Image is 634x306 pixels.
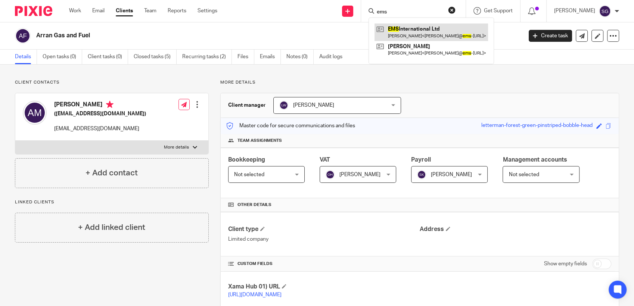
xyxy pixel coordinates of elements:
h2: Arran Gas and Fuel [36,32,421,40]
span: [PERSON_NAME] [293,103,334,108]
a: Settings [198,7,217,15]
img: svg%3E [417,170,426,179]
span: [PERSON_NAME] [339,172,380,177]
img: svg%3E [23,101,47,125]
span: Management accounts [503,157,567,163]
label: Show empty fields [544,260,587,268]
span: Team assignments [237,138,282,144]
p: Linked clients [15,199,209,205]
input: Search [376,9,443,16]
img: svg%3E [326,170,335,179]
p: Master code for secure communications and files [226,122,355,129]
a: Email [92,7,105,15]
p: More details [164,144,189,150]
p: [EMAIL_ADDRESS][DOMAIN_NAME] [54,125,146,132]
h4: Address [420,225,611,233]
h4: + Add contact [86,167,138,179]
p: [PERSON_NAME] [554,7,595,15]
span: Payroll [411,157,431,163]
img: Pixie [15,6,52,16]
a: Details [15,50,37,64]
h3: Client manager [228,102,266,109]
a: Reports [168,7,186,15]
a: Files [237,50,254,64]
a: Work [69,7,81,15]
h4: CUSTOM FIELDS [228,261,420,267]
span: Not selected [509,172,539,177]
a: Emails [260,50,281,64]
span: Other details [237,202,271,208]
span: Get Support [484,8,513,13]
img: svg%3E [279,101,288,110]
span: [PERSON_NAME] [431,172,472,177]
a: Closed tasks (5) [134,50,177,64]
p: Limited company [228,235,420,243]
h4: Xama Hub 01) URL [228,283,420,291]
h5: ([EMAIL_ADDRESS][DOMAIN_NAME]) [54,110,146,118]
a: Audit logs [319,50,348,64]
a: Create task [529,30,572,42]
img: svg%3E [599,5,611,17]
a: Open tasks (0) [43,50,82,64]
img: svg%3E [15,28,31,44]
a: Team [144,7,156,15]
h4: + Add linked client [78,222,145,233]
span: VAT [320,157,330,163]
i: Primary [106,101,114,108]
a: Recurring tasks (2) [182,50,232,64]
a: Clients [116,7,133,15]
span: Bookkeeping [228,157,265,163]
a: Notes (0) [286,50,314,64]
a: [URL][DOMAIN_NAME] [228,292,282,297]
a: Client tasks (0) [88,50,128,64]
h4: [PERSON_NAME] [54,101,146,110]
h4: Client type [228,225,420,233]
span: Not selected [234,172,264,177]
p: More details [220,79,619,85]
div: letterman-forest-green-pinstriped-bobble-head [481,122,593,130]
button: Clear [448,6,456,14]
p: Client contacts [15,79,209,85]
